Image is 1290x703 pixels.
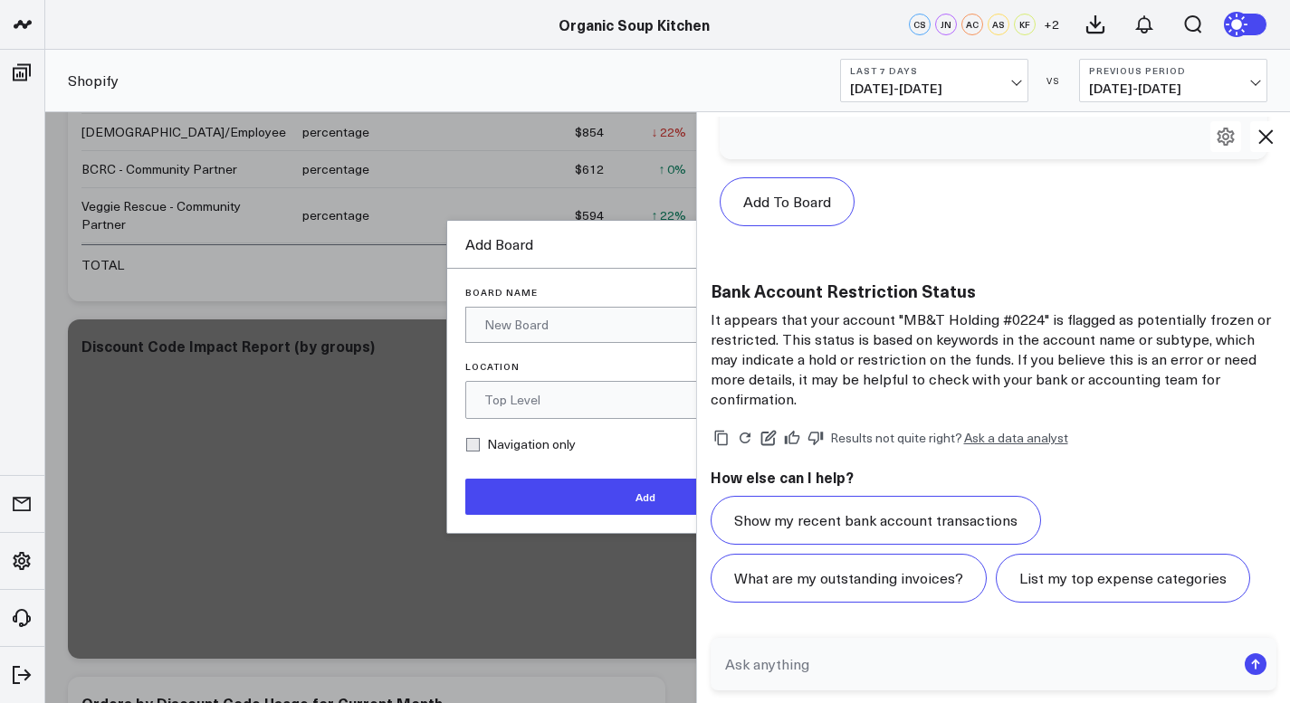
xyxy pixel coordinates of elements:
span: [DATE] - [DATE] [850,81,1018,96]
div: Add Board [465,234,804,254]
span: [DATE] - [DATE] [1089,81,1257,96]
div: Top Level [484,393,805,407]
button: Add [465,479,826,515]
a: Ask a data analyst [964,432,1068,444]
p: It appears that your account "MB&T Holding #0224" is flagged as potentially frozen or restricted.... [711,309,1277,409]
button: List my top expense categories [996,554,1250,603]
button: Copy [711,427,732,449]
div: VS [1037,75,1070,86]
div: JN [935,14,957,35]
label: Board Name [465,287,826,298]
b: Last 7 Days [850,65,1018,76]
label: Location [465,361,826,372]
h2: How else can I help? [711,467,1277,487]
div: AC [961,14,983,35]
button: Show my recent bank account transactions [711,496,1041,545]
button: What are my outstanding invoices? [711,554,987,603]
h3: Bank Account Restriction Status [711,280,1277,300]
div: AS [988,14,1009,35]
a: Organic Soup Kitchen [559,14,710,34]
button: Last 7 Days[DATE]-[DATE] [840,59,1028,102]
div: CS [909,14,931,35]
label: Navigation only [465,437,576,451]
a: Shopify [68,71,119,90]
div: KF [1014,14,1036,35]
button: Previous Period[DATE]-[DATE] [1079,59,1267,102]
input: New Board [465,307,826,343]
span: + 2 [1044,18,1059,31]
span: Results not quite right? [830,429,962,446]
button: +2 [1040,14,1062,35]
button: Add To Board [720,177,855,226]
b: Previous Period [1089,65,1257,76]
